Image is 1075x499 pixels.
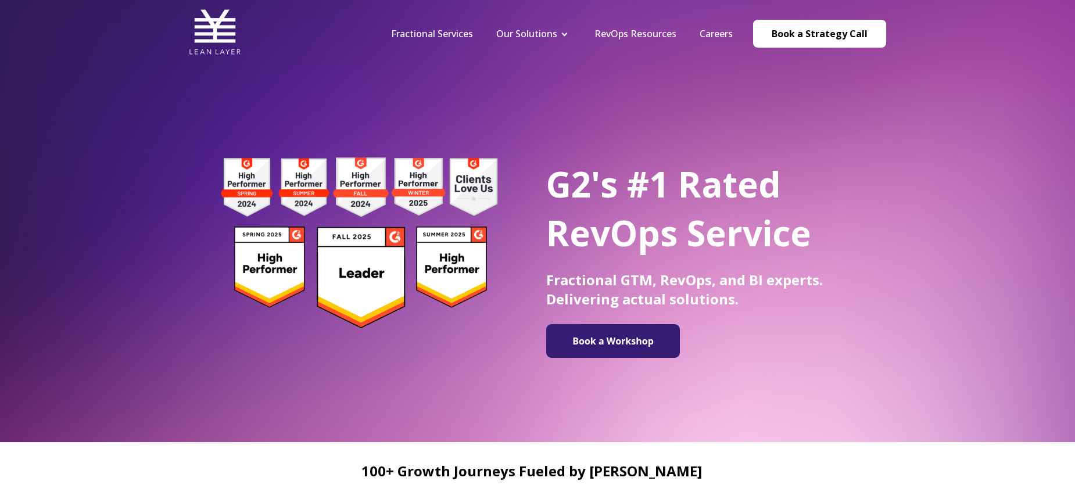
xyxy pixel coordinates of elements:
[379,27,744,40] div: Navigation Menu
[189,6,241,58] img: Lean Layer Logo
[200,154,517,332] img: g2 badges
[12,463,1052,479] h2: 100+ Growth Journeys Fueled by [PERSON_NAME]
[496,27,557,40] a: Our Solutions
[546,160,811,257] span: G2's #1 Rated RevOps Service
[546,270,823,308] span: Fractional GTM, RevOps, and BI experts. Delivering actual solutions.
[552,329,674,353] img: Book a Workshop
[391,27,473,40] a: Fractional Services
[753,20,886,48] a: Book a Strategy Call
[700,27,733,40] a: Careers
[594,27,676,40] a: RevOps Resources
